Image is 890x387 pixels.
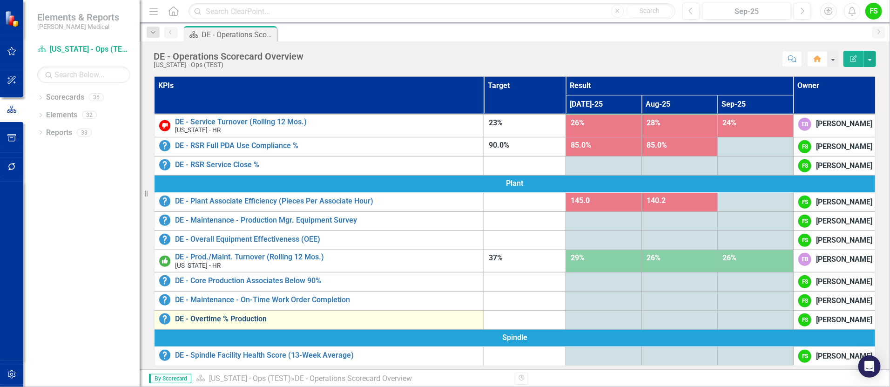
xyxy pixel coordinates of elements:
div: FS [798,196,811,209]
img: No Information [159,196,170,207]
a: [US_STATE] - Ops (TEST) [209,374,291,383]
img: No Information [159,159,170,170]
span: 37% [489,253,503,262]
div: Sep-25 [706,6,788,17]
button: Search [627,5,673,18]
div: [PERSON_NAME] [816,254,872,265]
div: FS [798,159,811,172]
td: Double-Click to Edit [794,193,876,212]
td: Double-Click to Edit Right Click for Context Menu [154,311,484,330]
img: No Information [159,350,170,361]
a: DE - Plant Associate Efficiency (Pieces Per Associate Hour) [175,197,479,205]
a: DE - Maintenance - On-Time Work Order Completion [175,296,479,304]
div: [PERSON_NAME] [816,351,872,362]
span: 24% [722,118,736,127]
div: [PERSON_NAME] [816,142,872,152]
img: No Information [159,215,170,226]
img: No Information [159,294,170,306]
a: Elements [46,110,77,121]
td: Double-Click to Edit [794,212,876,231]
div: [PERSON_NAME] [816,161,872,171]
a: DE - RSR Service Close % [175,161,479,169]
div: DE - Operations Scorecard Overview [154,51,303,61]
button: FS [865,3,882,20]
span: [US_STATE] - HR [175,262,221,269]
img: On or Above Target [159,256,170,267]
div: DE - Operations Scorecard Overview [202,29,275,41]
img: No Information [159,313,170,325]
a: Reports [46,128,72,138]
div: FS [798,234,811,247]
td: Double-Click to Edit Right Click for Context Menu [154,156,484,176]
div: 38 [77,129,92,136]
a: DE - Overtime % Production [175,315,479,323]
span: 140.2 [647,196,666,205]
span: 85.0% [647,141,667,149]
a: DE - Service Turnover (Rolling 12 Mos.) [175,118,479,126]
div: DE - Operations Scorecard Overview [295,374,412,383]
td: Double-Click to Edit [794,311,876,330]
img: Below Target [159,120,170,131]
span: 26% [722,253,736,262]
span: [US_STATE] - HR [175,126,221,134]
input: Search Below... [37,67,130,83]
span: 145.0 [571,196,590,205]
span: 85.0% [571,141,591,149]
span: By Scorecard [149,374,191,383]
td: Double-Click to Edit Right Click for Context Menu [154,137,484,156]
span: 90.0% [489,141,509,149]
div: [PERSON_NAME] [816,197,872,208]
div: EB [798,118,811,131]
span: Elements & Reports [37,12,119,23]
div: [PERSON_NAME] [816,235,872,246]
td: Double-Click to Edit [154,330,876,347]
a: DE - RSR Full PDA Use Compliance % [175,142,479,150]
span: Spindle [159,333,870,343]
div: [PERSON_NAME] [816,119,872,129]
div: [PERSON_NAME] [816,296,872,306]
div: Open Intercom Messenger [858,355,881,378]
td: Double-Click to Edit Right Click for Context Menu [154,231,484,250]
input: Search ClearPoint... [189,3,675,20]
a: DE - Maintenance - Production Mgr. Equipment Survey [175,216,479,224]
span: 29% [571,253,585,262]
div: 32 [82,111,97,119]
img: No Information [159,234,170,245]
span: 26% [647,253,661,262]
a: Scorecards [46,92,84,103]
td: Double-Click to Edit [794,231,876,250]
td: Double-Click to Edit [154,176,876,193]
td: Double-Click to Edit Right Click for Context Menu [154,193,484,212]
a: [US_STATE] - Ops (TEST) [37,44,130,55]
div: 36 [89,94,104,102]
div: FS [798,350,811,363]
td: Double-Click to Edit [794,347,876,367]
img: ClearPoint Strategy [5,10,21,27]
img: No Information [159,275,170,286]
div: EB [798,253,811,266]
div: FS [798,215,811,228]
a: DE - Prod./Maint. Turnover (Rolling 12 Mos.) [175,253,479,261]
small: [PERSON_NAME] Medical [37,23,119,30]
td: Double-Click to Edit [794,137,876,156]
div: [PERSON_NAME] [816,216,872,227]
div: [PERSON_NAME] [816,315,872,326]
a: DE - Spindle Facility Health Score (13-Week Average) [175,351,479,360]
td: Double-Click to Edit [794,156,876,176]
td: Double-Click to Edit Right Click for Context Menu [154,347,484,367]
div: FS [798,140,811,153]
a: DE - Core Production Associates Below 90% [175,277,479,285]
td: Double-Click to Edit Right Click for Context Menu [154,272,484,292]
img: No Information [159,140,170,151]
a: DE - Overall Equipment Effectiveness (OEE) [175,235,479,244]
div: [PERSON_NAME] [816,277,872,287]
div: [US_STATE] - Ops (TEST) [154,61,303,68]
div: FS [798,313,811,326]
td: Double-Click to Edit Right Click for Context Menu [154,212,484,231]
span: 28% [647,118,661,127]
td: Double-Click to Edit [794,272,876,292]
div: FS [798,275,811,288]
span: Plant [159,178,870,189]
span: 23% [489,118,503,127]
